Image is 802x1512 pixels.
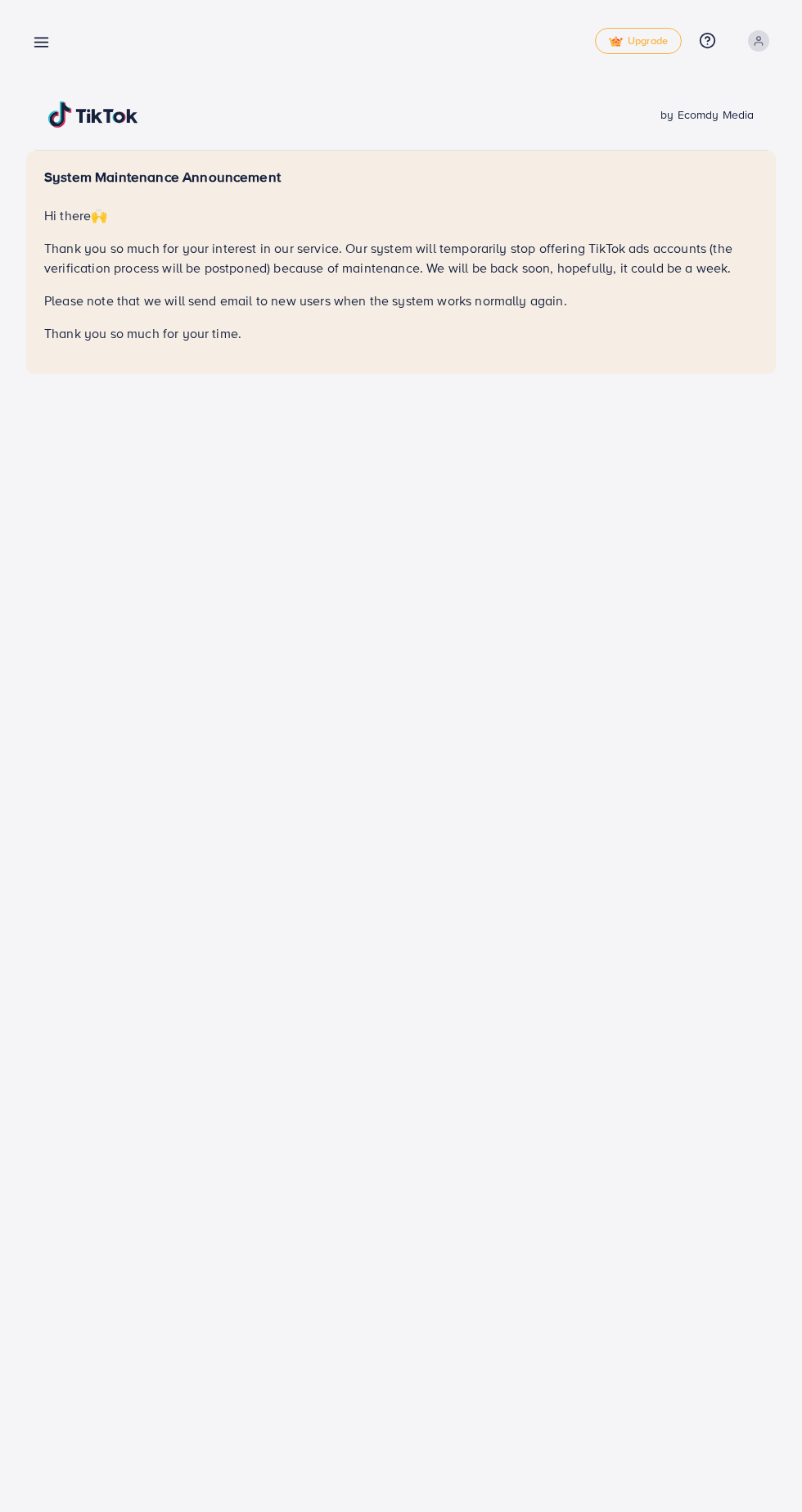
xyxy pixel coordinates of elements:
[44,169,758,186] h5: System Maintenance Announcement
[609,36,623,47] img: tick
[660,106,754,123] span: by Ecomdy Media
[44,205,758,225] p: Hi there
[48,102,138,128] img: TikTok
[44,291,758,310] p: Please note that we will send email to new users when the system works normally again.
[44,238,758,278] p: Thank you so much for your interest in our service. Our system will temporarily stop offering Tik...
[91,206,107,224] span: 🙌
[44,323,758,343] p: Thank you so much for your time.
[609,35,668,47] span: Upgrade
[595,28,682,54] a: tickUpgrade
